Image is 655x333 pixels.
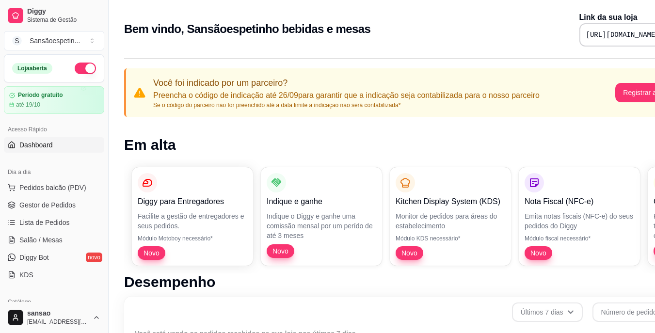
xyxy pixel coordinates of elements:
p: Módulo fiscal necessário* [525,235,634,242]
span: Novo [398,248,421,258]
button: Kitchen Display System (KDS)Monitor de pedidos para áreas do estabelecimentoMódulo KDS necessário... [390,167,511,266]
a: Diggy Botnovo [4,250,104,265]
p: Você foi indicado por um parceiro? [153,76,540,90]
div: Loja aberta [12,63,52,74]
p: Preencha o código de indicação até 26/09 para garantir que a indicação seja contabilizada para o ... [153,90,540,101]
p: Módulo Motoboy necessário* [138,235,247,242]
span: Diggy Bot [19,253,49,262]
span: S [12,36,22,46]
span: Dashboard [19,140,53,150]
div: Dia a dia [4,164,104,180]
article: até 19/10 [16,101,40,109]
button: Indique e ganheIndique o Diggy e ganhe uma comissão mensal por um perído de até 3 mesesNovo [261,167,382,266]
button: Diggy para EntregadoresFacilite a gestão de entregadores e seus pedidos.Módulo Motoboy necessário... [132,167,253,266]
h2: Bem vindo, Sansãoespetinho bebidas e mesas [124,21,370,37]
p: Indique o Diggy e ganhe uma comissão mensal por um perído de até 3 meses [267,211,376,240]
span: Novo [527,248,550,258]
p: Emita notas fiscais (NFC-e) do seus pedidos do Diggy [525,211,634,231]
span: KDS [19,270,33,280]
p: Módulo KDS necessário* [396,235,505,242]
a: KDS [4,267,104,283]
p: Monitor de pedidos para áreas do estabelecimento [396,211,505,231]
article: Período gratuito [18,92,63,99]
a: Dashboard [4,137,104,153]
p: Indique e ganhe [267,196,376,207]
div: Catálogo [4,294,104,310]
span: Sistema de Gestão [27,16,100,24]
button: Últimos 7 dias [512,302,583,322]
span: Pedidos balcão (PDV) [19,183,86,192]
a: Gestor de Pedidos [4,197,104,213]
div: Acesso Rápido [4,122,104,137]
button: Pedidos balcão (PDV) [4,180,104,195]
p: Facilite a gestão de entregadores e seus pedidos. [138,211,247,231]
span: Novo [269,246,292,256]
span: Lista de Pedidos [19,218,70,227]
span: [EMAIL_ADDRESS][DOMAIN_NAME] [27,318,89,326]
a: Período gratuitoaté 19/10 [4,86,104,114]
span: Gestor de Pedidos [19,200,76,210]
p: Se o código do parceiro não for preenchido até a data limite a indicação não será contabilizada* [153,101,540,109]
span: Salão / Mesas [19,235,63,245]
p: Diggy para Entregadores [138,196,247,207]
div: Sansãoespetin ... [30,36,80,46]
a: Salão / Mesas [4,232,104,248]
span: sansao [27,309,89,318]
p: Kitchen Display System (KDS) [396,196,505,207]
button: sansao[EMAIL_ADDRESS][DOMAIN_NAME] [4,306,104,329]
button: Nota Fiscal (NFC-e)Emita notas fiscais (NFC-e) do seus pedidos do DiggyMódulo fiscal necessário*Novo [519,167,640,266]
span: Diggy [27,7,100,16]
a: Lista de Pedidos [4,215,104,230]
p: Nota Fiscal (NFC-e) [525,196,634,207]
span: Novo [140,248,163,258]
button: Select a team [4,31,104,50]
a: DiggySistema de Gestão [4,4,104,27]
button: Alterar Status [75,63,96,74]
